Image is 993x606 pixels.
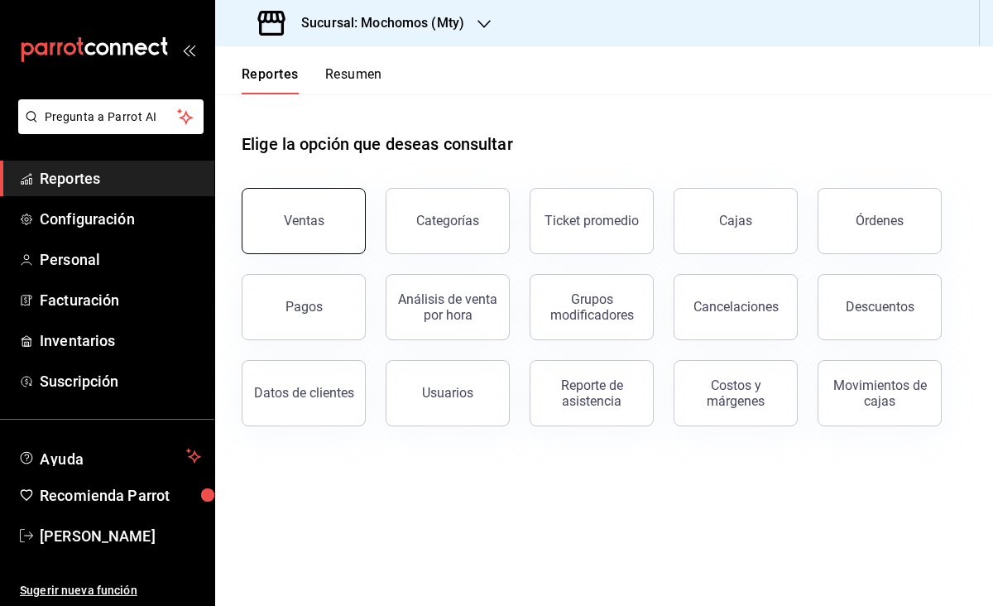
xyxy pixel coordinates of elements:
[40,289,201,311] span: Facturación
[242,66,382,94] div: navigation tabs
[18,99,204,134] button: Pregunta a Parrot AI
[40,167,201,190] span: Reportes
[12,120,204,137] a: Pregunta a Parrot AI
[856,213,904,228] div: Órdenes
[20,582,201,599] span: Sugerir nueva función
[416,213,479,228] div: Categorías
[818,274,942,340] button: Descuentos
[846,299,914,315] div: Descuentos
[242,188,366,254] button: Ventas
[40,446,180,466] span: Ayuda
[40,208,201,230] span: Configuración
[674,274,798,340] button: Cancelaciones
[828,378,931,409] div: Movimientos de cajas
[396,291,499,323] div: Análisis de venta por hora
[182,43,195,56] button: open_drawer_menu
[40,370,201,392] span: Suscripción
[530,274,654,340] button: Grupos modificadores
[254,385,354,401] div: Datos de clientes
[325,66,382,94] button: Resumen
[684,378,787,409] div: Costos y márgenes
[242,66,299,94] button: Reportes
[242,132,513,156] h1: Elige la opción que deseas consultar
[40,248,201,271] span: Personal
[40,329,201,352] span: Inventarios
[45,108,178,126] span: Pregunta a Parrot AI
[674,188,798,254] button: Cajas
[540,378,643,409] div: Reporte de asistencia
[530,360,654,426] button: Reporte de asistencia
[530,188,654,254] button: Ticket promedio
[818,360,942,426] button: Movimientos de cajas
[40,484,201,507] span: Recomienda Parrot
[40,525,201,547] span: [PERSON_NAME]
[693,299,779,315] div: Cancelaciones
[386,188,510,254] button: Categorías
[544,213,639,228] div: Ticket promedio
[386,274,510,340] button: Análisis de venta por hora
[386,360,510,426] button: Usuarios
[284,213,324,228] div: Ventas
[719,213,752,228] div: Cajas
[674,360,798,426] button: Costos y márgenes
[242,274,366,340] button: Pagos
[540,291,643,323] div: Grupos modificadores
[285,299,323,315] div: Pagos
[818,188,942,254] button: Órdenes
[288,13,464,33] h3: Sucursal: Mochomos (Mty)
[422,385,473,401] div: Usuarios
[242,360,366,426] button: Datos de clientes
